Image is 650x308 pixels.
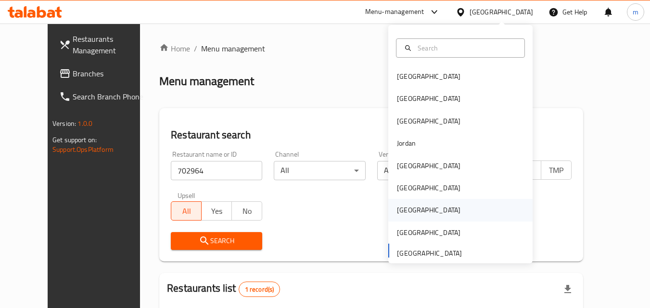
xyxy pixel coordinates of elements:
div: [GEOGRAPHIC_DATA] [397,227,460,238]
div: [GEOGRAPHIC_DATA] [397,183,460,193]
span: Yes [205,204,228,218]
button: Yes [201,201,232,221]
span: TMP [545,163,568,177]
div: [GEOGRAPHIC_DATA] [397,71,460,82]
a: Search Branch Phone [51,85,156,108]
label: Upsell [178,192,195,198]
div: [GEOGRAPHIC_DATA] [397,205,460,215]
div: [GEOGRAPHIC_DATA] [397,116,460,126]
div: All [274,161,365,180]
span: Get support on: [52,134,97,146]
span: All [175,204,198,218]
span: 1.0.0 [77,117,92,130]
button: TMP [541,160,572,180]
button: All [171,201,202,221]
nav: breadcrumb [159,43,583,54]
span: 1 record(s) [239,285,280,294]
div: [GEOGRAPHIC_DATA] [397,160,460,171]
div: Menu-management [365,6,424,18]
a: Home [159,43,190,54]
div: Jordan [397,138,416,148]
div: All [377,161,469,180]
div: Export file [556,278,579,301]
span: Search Branch Phone [73,91,149,102]
span: Menu management [201,43,265,54]
span: Version: [52,117,76,130]
a: Support.OpsPlatform [52,143,114,156]
span: m [633,7,638,17]
a: Branches [51,62,156,85]
div: Total records count [239,282,280,297]
span: Restaurants Management [73,33,149,56]
div: [GEOGRAPHIC_DATA] [470,7,533,17]
h2: Restaurant search [171,128,572,142]
li: / [194,43,197,54]
span: Branches [73,68,149,79]
a: Restaurants Management [51,27,156,62]
h2: Menu management [159,74,254,89]
span: Search [178,235,255,247]
span: No [236,204,258,218]
h2: Restaurants list [167,281,280,297]
input: Search for restaurant name or ID.. [171,161,262,180]
button: Search [171,232,262,250]
button: No [231,201,262,221]
input: Search [414,43,519,53]
div: [GEOGRAPHIC_DATA] [397,93,460,104]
